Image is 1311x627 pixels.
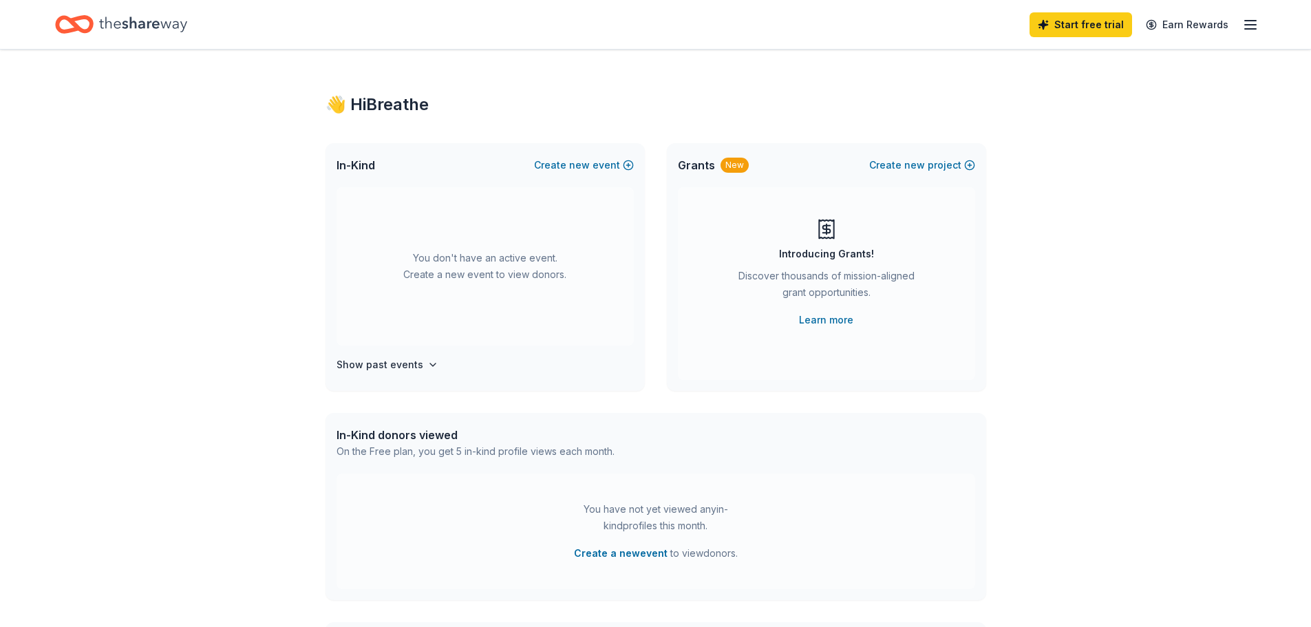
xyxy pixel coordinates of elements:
[678,157,715,173] span: Grants
[337,357,423,373] h4: Show past events
[337,427,615,443] div: In-Kind donors viewed
[337,157,375,173] span: In-Kind
[869,157,975,173] button: Createnewproject
[779,246,874,262] div: Introducing Grants!
[904,157,925,173] span: new
[326,94,986,116] div: 👋 Hi Breathe
[1138,12,1237,37] a: Earn Rewards
[721,158,749,173] div: New
[574,545,738,562] span: to view donors .
[534,157,634,173] button: Createnewevent
[1030,12,1132,37] a: Start free trial
[337,187,634,346] div: You don't have an active event. Create a new event to view donors.
[570,501,742,534] div: You have not yet viewed any in-kind profiles this month.
[799,312,853,328] a: Learn more
[733,268,920,306] div: Discover thousands of mission-aligned grant opportunities.
[337,357,438,373] button: Show past events
[574,545,668,562] button: Create a newevent
[337,443,615,460] div: On the Free plan, you get 5 in-kind profile views each month.
[55,8,187,41] a: Home
[569,157,590,173] span: new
